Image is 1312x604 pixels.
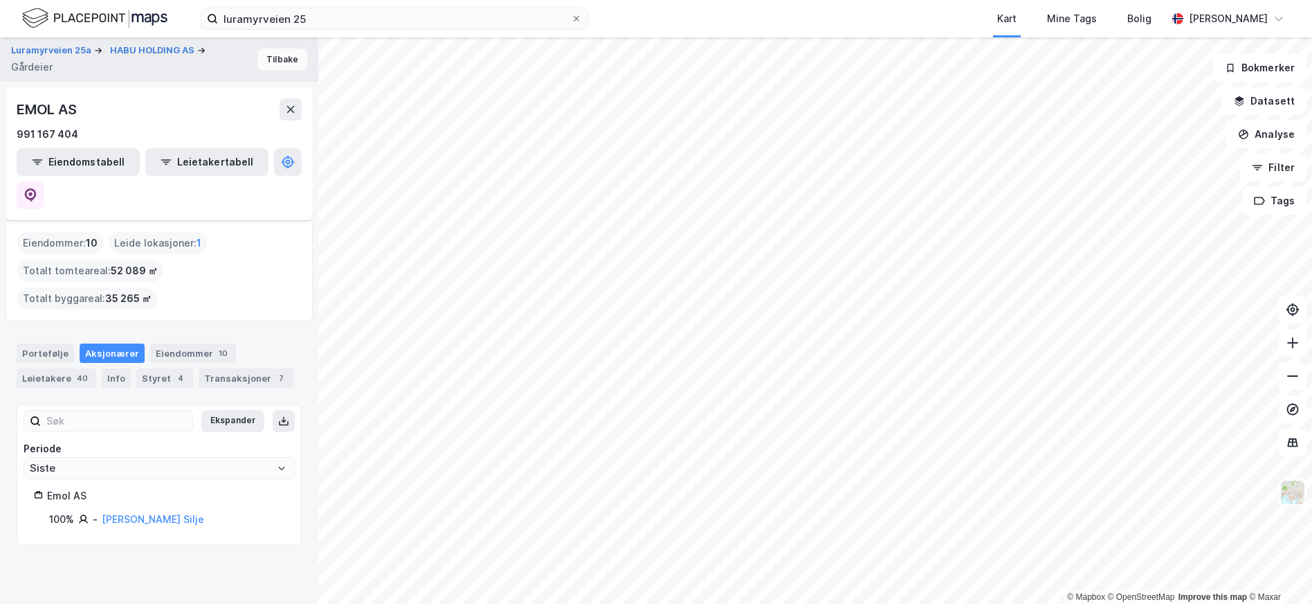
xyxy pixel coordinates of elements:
[17,368,96,388] div: Leietakere
[1178,592,1247,602] a: Improve this map
[150,344,236,363] div: Eiendommer
[24,458,294,479] input: ClearOpen
[216,346,230,360] div: 10
[218,8,571,29] input: Søk på adresse, matrikkel, gårdeiere, leietakere eller personer
[201,410,264,432] button: Ekspander
[17,126,78,143] div: 991 167 404
[136,368,193,388] div: Styret
[1067,592,1105,602] a: Mapbox
[1243,538,1312,604] iframe: Chat Widget
[102,368,131,388] div: Info
[1240,154,1306,181] button: Filter
[1243,538,1312,604] div: Kontrollprogram for chat
[1222,87,1306,115] button: Datasett
[105,290,152,307] span: 35 265 ㎡
[1127,10,1151,27] div: Bolig
[1242,187,1306,215] button: Tags
[1047,10,1097,27] div: Mine Tags
[49,511,74,528] div: 100%
[197,235,201,251] span: 1
[24,441,295,457] div: Periode
[102,513,204,525] a: [PERSON_NAME] Silje
[1108,592,1175,602] a: OpenStreetMap
[22,6,167,30] img: logo.f888ab2527a4732fd821a326f86c7f29.svg
[997,10,1017,27] div: Kart
[110,44,197,57] button: HABU HOLDING AS
[111,263,158,279] span: 52 089 ㎡
[47,488,284,504] div: Emol AS
[174,371,188,385] div: 4
[86,235,98,251] span: 10
[1279,479,1306,506] img: Z
[1213,54,1306,82] button: Bokmerker
[17,287,157,310] div: Totalt byggareal :
[17,148,140,176] button: Eiendomstabell
[41,411,192,432] input: Søk
[17,260,163,282] div: Totalt tomteareal :
[11,44,94,57] button: Luramyrveien 25a
[109,232,207,254] div: Leide lokasjoner :
[276,463,287,474] button: Open
[80,344,145,363] div: Aksjonærer
[17,98,80,121] div: EMOL AS
[93,511,98,528] div: -
[199,368,293,388] div: Transaksjoner
[17,344,74,363] div: Portefølje
[74,371,91,385] div: 40
[145,148,268,176] button: Leietakertabell
[11,59,53,75] div: Gårdeier
[274,371,288,385] div: 7
[257,48,307,71] button: Tilbake
[1226,121,1306,148] button: Analyse
[17,232,103,254] div: Eiendommer :
[1189,10,1268,27] div: [PERSON_NAME]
